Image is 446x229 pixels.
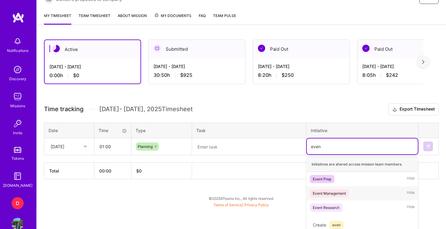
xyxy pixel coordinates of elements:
img: Paid Out [258,45,265,52]
img: Submit [426,144,431,149]
img: logo [12,12,24,23]
span: Team Pulse [213,13,236,18]
a: My timesheet [44,12,71,25]
div: 8:20 h [258,72,345,78]
a: My Documents [154,12,191,25]
div: [DOMAIN_NAME] [3,182,32,189]
img: right [422,60,424,64]
div: D [12,197,24,209]
a: Team timesheet [79,12,110,25]
a: FAQ [199,12,206,25]
span: $925 [180,72,192,78]
div: [DATE] [51,143,64,150]
th: Total [44,162,94,179]
img: Paid Out [362,45,370,52]
div: Event Research [313,204,340,211]
div: [DATE] - [DATE] [154,63,240,70]
th: Type [131,123,192,138]
div: Active [45,40,140,59]
img: Invite [12,118,24,130]
div: © 2025 ATeams Inc., All rights reserved. [36,191,446,206]
div: Event Management [313,190,346,197]
img: guide book [12,170,24,182]
div: Submitted [149,40,245,58]
div: Discovery [9,76,26,82]
div: Event Prep [313,176,331,182]
div: Invite [13,130,22,136]
th: Date [44,123,94,138]
i: icon Chevron [84,145,87,148]
a: About Mission [118,12,147,25]
div: [DATE] - [DATE] [49,63,136,70]
span: $ 0 [136,168,142,173]
div: Tokens [12,155,24,162]
div: Time [99,127,127,134]
button: Export Timesheet [388,103,439,115]
span: My Documents [154,12,191,19]
div: [DATE] - [DATE] [258,63,345,70]
span: $250 [282,72,294,78]
span: Hide [407,175,415,183]
span: Time tracking [44,105,83,113]
div: Initiatives are shared across mission team members. [307,157,418,172]
span: Hide [407,203,415,212]
img: teamwork [12,91,24,103]
span: | [214,203,269,207]
th: 00:00 [94,162,131,179]
div: 0:00 h [49,72,136,79]
i: icon Download [392,106,397,113]
div: Paid Out [253,40,350,58]
img: tokens [14,147,21,153]
th: Task [192,123,306,138]
a: Terms of Service [214,203,242,207]
a: Team Pulse [213,12,236,25]
span: even [329,221,344,229]
img: bell [12,35,24,47]
a: Privacy Policy [244,203,269,207]
div: 30:50 h [154,72,240,78]
span: $242 [386,72,398,78]
div: Initiative [311,127,414,134]
span: $0 [73,72,79,79]
div: Notifications [7,47,29,54]
img: Submitted [154,45,161,52]
a: D [10,197,25,209]
span: Planning [138,144,153,149]
div: Missions [10,103,25,109]
input: HH:MM [95,138,131,155]
img: Active [52,45,60,52]
img: discovery [12,63,24,76]
span: [DATE] - [DATE] , 2025 Timesheet [99,105,193,113]
span: Hide [407,189,415,197]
